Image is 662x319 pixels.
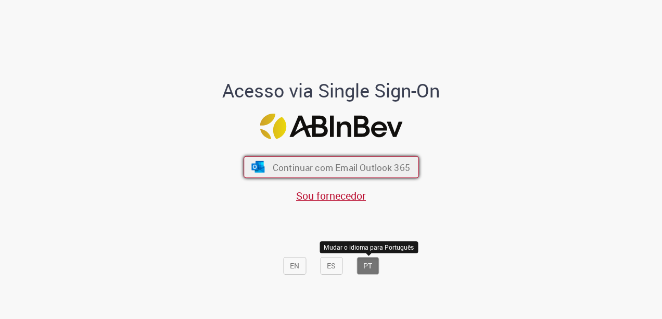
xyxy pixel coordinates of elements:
[296,189,366,203] a: Sou fornecedor
[187,80,476,101] h1: Acesso via Single Sign-On
[272,161,410,173] span: Continuar com Email Outlook 365
[320,257,342,275] button: ES
[357,257,379,275] button: PT
[250,161,265,173] img: ícone Azure/Microsoft 360
[320,241,418,253] div: Mudar o idioma para Português
[283,257,306,275] button: EN
[244,156,419,178] button: ícone Azure/Microsoft 360 Continuar com Email Outlook 365
[260,114,402,139] img: Logo ABInBev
